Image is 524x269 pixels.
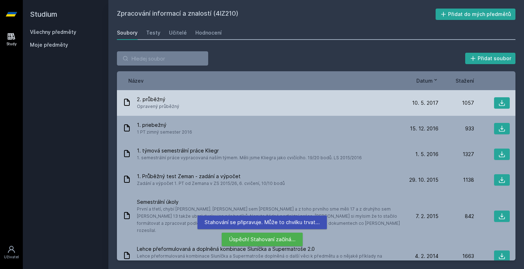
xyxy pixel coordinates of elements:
[137,96,179,103] span: 2. průběžný
[1,242,21,263] a: Uživatel
[146,29,160,36] div: Testy
[4,254,19,260] div: Uživatel
[137,147,362,154] span: 1. týmová semestrální práce Kliegr
[197,216,327,229] div: Stahování se připravuje. Může to chvilku trvat…
[1,29,21,50] a: Study
[438,125,474,132] div: 933
[137,198,400,206] span: Semestrální úkoly
[137,154,362,161] span: 1. semestrální práce vypracovaná naším týmem. Měli jsme Kliegra jako cvičícího. 19/20 bodů. LS 20...
[416,213,438,220] span: 7. 2. 2015
[438,151,474,158] div: 1327
[465,53,516,64] button: Přidat soubor
[117,29,138,36] div: Soubory
[117,51,208,66] input: Hledej soubor
[146,26,160,40] a: Testy
[195,26,222,40] a: Hodnocení
[195,29,222,36] div: Hodnocení
[137,253,400,267] span: Lehce přeformulovaná kombinace Sluníčka a Supermatroše doplněná o další věci k předmětu a o nějak...
[456,77,474,84] button: Stažení
[409,176,438,183] span: 29. 10. 2015
[137,173,285,180] span: 1. Průběžný test Zeman - zadání a výpočet
[438,99,474,107] div: 1057
[438,176,474,183] div: 1138
[415,253,438,260] span: 4. 2. 2014
[222,233,303,246] div: Úspěch! Stahovaní začíná…
[410,125,438,132] span: 15. 12. 2016
[169,26,187,40] a: Učitelé
[137,245,400,253] span: Lehce přeformulovaná a doplněná kombinace Sluníčka a Supermatroše 2.0
[117,26,138,40] a: Soubory
[30,41,68,48] span: Moje předměty
[137,121,192,129] span: 1. priebežný
[416,77,438,84] button: Datum
[117,9,436,20] h2: Zpracování informací a znalostí (4IZ210)
[30,29,76,35] a: Všechny předměty
[6,41,17,47] div: Study
[436,9,516,20] button: Přidat do mých předmětů
[137,180,285,187] span: Zadání a výpočet 1. PT od Zemana v ZS 2015/26, 6. cvičení, 10/10 bodů
[137,103,179,110] span: Opravený průběžný
[415,151,438,158] span: 1. 5. 2016
[438,213,474,220] div: 842
[412,99,438,107] span: 10. 5. 2017
[137,129,192,136] span: 1 PT zimný semester 2016
[416,77,433,84] span: Datum
[438,253,474,260] div: 1663
[128,77,144,84] button: Název
[169,29,187,36] div: Učitelé
[137,206,400,234] span: První a třetí, chybí [PERSON_NAME]. [PERSON_NAME] sem [PERSON_NAME] a z toho prvního sme měli 17 ...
